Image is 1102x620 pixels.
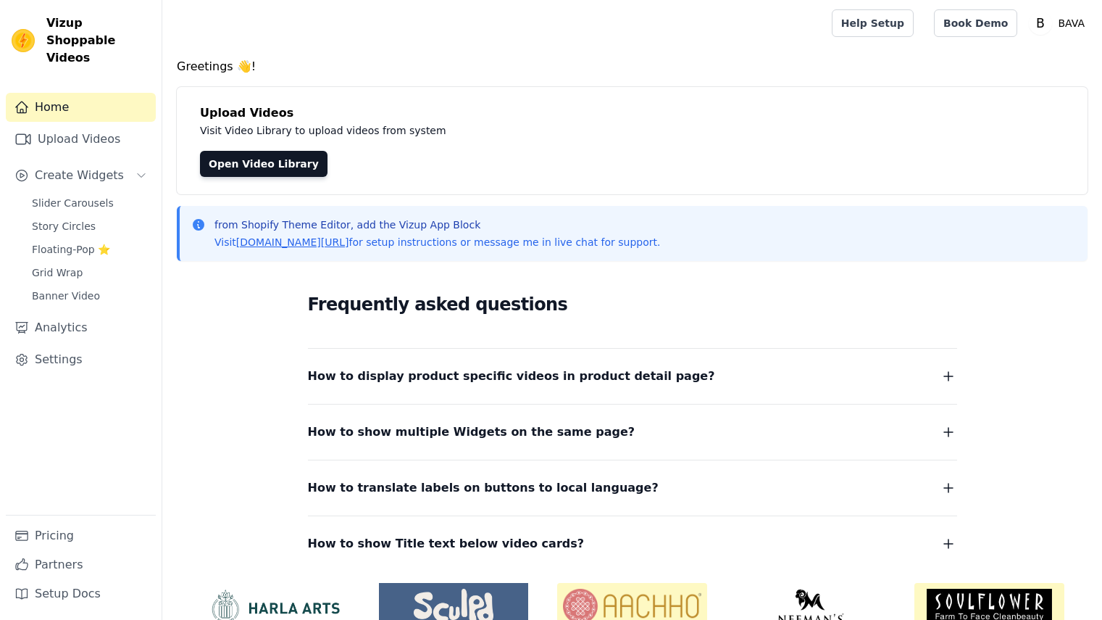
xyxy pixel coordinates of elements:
[308,422,957,442] button: How to show multiple Widgets on the same page?
[177,58,1088,75] h4: Greetings 👋!
[308,290,957,319] h2: Frequently asked questions
[200,122,849,139] p: Visit Video Library to upload videos from system
[6,125,156,154] a: Upload Videos
[35,167,124,184] span: Create Widgets
[934,9,1017,37] a: Book Demo
[6,579,156,608] a: Setup Docs
[23,286,156,306] a: Banner Video
[23,216,156,236] a: Story Circles
[32,219,96,233] span: Story Circles
[32,289,100,303] span: Banner Video
[308,534,585,554] span: How to show Title text below video cards?
[32,196,114,210] span: Slider Carousels
[6,521,156,550] a: Pricing
[32,242,110,257] span: Floating-Pop ⭐
[12,29,35,52] img: Vizup
[23,193,156,213] a: Slider Carousels
[1052,10,1090,36] p: BAVA
[200,104,1064,122] h4: Upload Videos
[236,236,349,248] a: [DOMAIN_NAME][URL]
[6,93,156,122] a: Home
[46,15,150,67] span: Vizup Shoppable Videos
[6,345,156,374] a: Settings
[308,366,957,387] button: How to display product specific videos in product detail page?
[832,9,914,37] a: Help Setup
[6,313,156,342] a: Analytics
[1037,16,1045,30] text: B
[200,151,327,177] a: Open Video Library
[1029,10,1090,36] button: B BAVA
[32,265,83,280] span: Grid Wrap
[23,239,156,260] a: Floating-Pop ⭐
[308,422,635,442] span: How to show multiple Widgets on the same page?
[308,366,715,387] span: How to display product specific videos in product detail page?
[6,550,156,579] a: Partners
[23,263,156,283] a: Grid Wrap
[308,478,659,498] span: How to translate labels on buttons to local language?
[214,218,660,232] p: from Shopify Theme Editor, add the Vizup App Block
[308,478,957,498] button: How to translate labels on buttons to local language?
[6,161,156,190] button: Create Widgets
[214,235,660,249] p: Visit for setup instructions or message me in live chat for support.
[308,534,957,554] button: How to show Title text below video cards?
